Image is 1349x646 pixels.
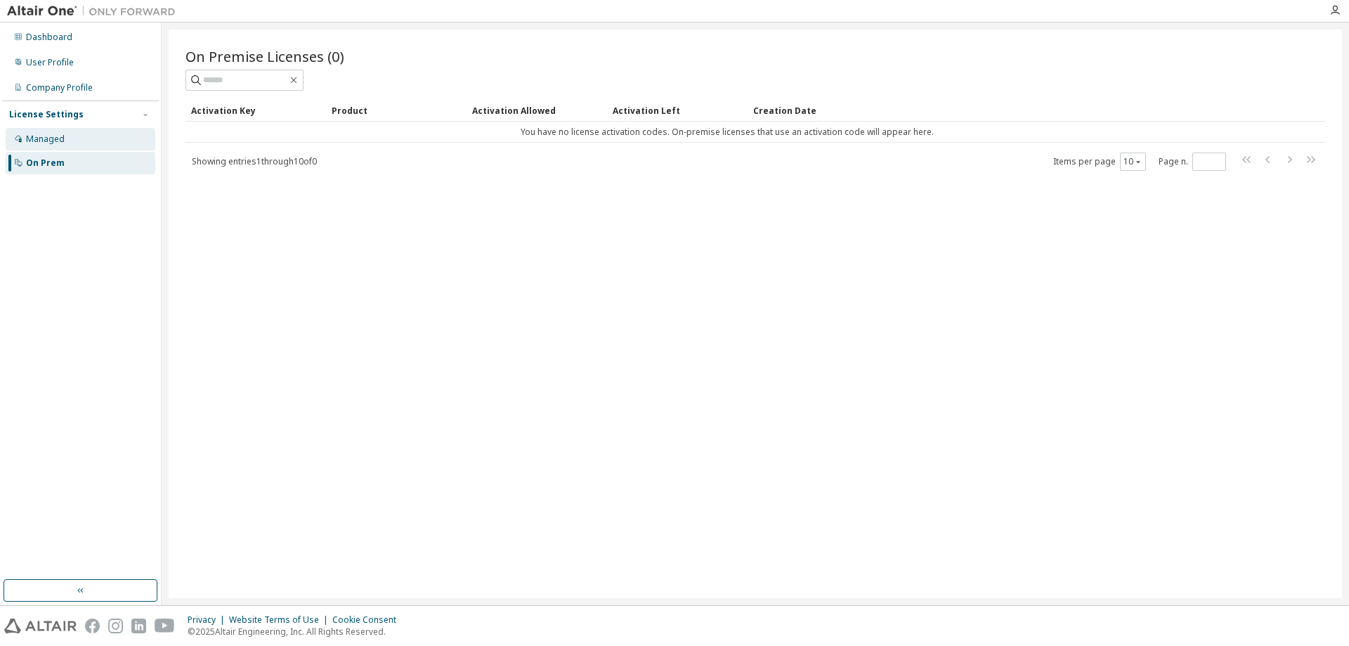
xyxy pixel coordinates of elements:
div: Company Profile [26,82,93,93]
img: altair_logo.svg [4,619,77,633]
td: You have no license activation codes. On-premise licenses that use an activation code will appear... [185,122,1269,143]
img: linkedin.svg [131,619,146,633]
img: facebook.svg [85,619,100,633]
button: 10 [1123,156,1142,167]
span: Items per page [1053,153,1146,171]
div: License Settings [9,109,84,120]
p: © 2025 Altair Engineering, Inc. All Rights Reserved. [188,626,405,638]
span: On Premise Licenses (0) [185,46,344,66]
div: Privacy [188,614,229,626]
img: Altair One [7,4,183,18]
div: Website Terms of Use [229,614,332,626]
div: Activation Left [613,99,742,122]
div: Dashboard [26,32,72,43]
img: instagram.svg [108,619,123,633]
div: Activation Allowed [472,99,601,122]
div: Activation Key [191,99,320,122]
div: User Profile [26,57,74,68]
span: Page n. [1159,153,1226,171]
div: Product [332,99,461,122]
div: Creation Date [753,99,1263,122]
div: On Prem [26,157,65,169]
span: Showing entries 1 through 10 of 0 [192,155,317,167]
div: Managed [26,134,65,145]
img: youtube.svg [155,619,175,633]
div: Cookie Consent [332,614,405,626]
